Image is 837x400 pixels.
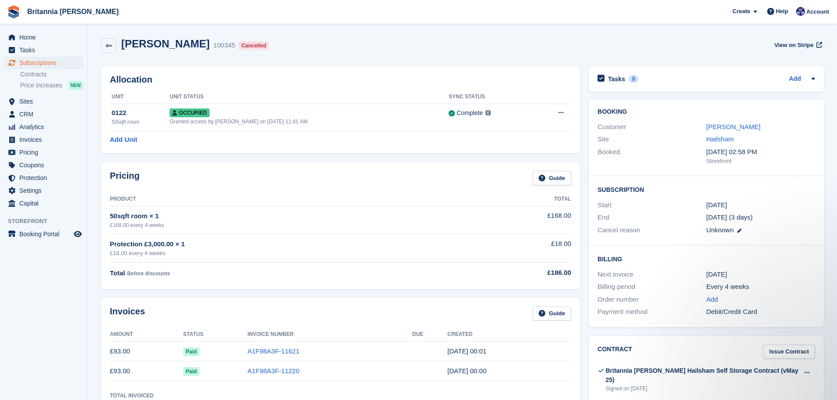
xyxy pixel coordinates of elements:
a: Guide [533,306,571,321]
a: Preview store [72,229,83,239]
span: Account [806,7,829,16]
td: £93.00 [110,361,183,381]
a: Price increases NEW [20,80,83,90]
div: End [598,213,706,223]
a: menu [4,31,83,43]
span: [DATE] (3 days) [707,213,753,221]
a: Contracts [20,70,83,79]
span: Pricing [19,146,72,159]
div: NEW [69,81,83,90]
th: Amount [110,328,183,342]
th: Total [460,192,571,206]
span: Help [776,7,788,16]
td: £18.00 [460,234,571,263]
span: Storefront [8,217,87,226]
span: Sites [19,95,72,108]
a: View on Stripe [771,38,824,52]
div: Booked [598,147,706,166]
span: Unknown [707,226,734,234]
h2: Tasks [608,75,625,83]
span: Tasks [19,44,72,56]
th: Due [412,328,447,342]
a: menu [4,121,83,133]
th: Unit [110,90,170,104]
div: Billing period [598,282,706,292]
div: Every 4 weeks [707,282,815,292]
td: £168.00 [460,206,571,234]
a: menu [4,159,83,171]
img: stora-icon-8386f47178a22dfd0bd8f6a31ec36ba5ce8667c1dd55bd0f319d3a0aa187defe.svg [7,5,20,18]
div: Site [598,134,706,144]
span: Protection [19,172,72,184]
a: Issue Contract [763,345,815,359]
a: menu [4,108,83,120]
div: 50sqft room × 1 [110,211,460,221]
div: Complete [457,108,483,118]
a: menu [4,197,83,209]
div: Signed on [DATE] [605,385,799,393]
div: Cancelled [239,41,269,50]
span: Settings [19,184,72,197]
h2: [PERSON_NAME] [121,38,210,50]
th: Created [447,328,571,342]
a: A1F98A3F-11621 [247,347,299,355]
div: £168.00 every 4 weeks [110,221,460,229]
a: menu [4,95,83,108]
a: A1F98A3F-11220 [247,367,299,375]
th: Unit Status [170,90,449,104]
a: Add [789,74,801,84]
th: Sync Status [449,90,534,104]
th: Product [110,192,460,206]
h2: Booking [598,108,815,115]
span: Paid [183,367,199,376]
span: Before discounts [127,270,170,277]
div: 50sqft room [112,118,170,126]
h2: Pricing [110,171,140,185]
h2: Invoices [110,306,145,321]
span: Home [19,31,72,43]
div: [DATE] [707,270,815,280]
div: Customer [598,122,706,132]
img: Becca Clark [796,7,805,16]
a: menu [4,44,83,56]
a: Guide [533,171,571,185]
time: 2025-09-10 23:01:35 UTC [447,347,486,355]
div: Granted access by [PERSON_NAME] on [DATE] 11:41 AM [170,118,449,126]
div: Payment method [598,307,706,317]
a: menu [4,184,83,197]
div: Order number [598,295,706,305]
time: 2025-08-13 23:00:00 UTC [707,200,727,210]
span: Booking Portal [19,228,72,240]
th: Status [183,328,247,342]
th: Invoice Number [247,328,412,342]
span: CRM [19,108,72,120]
a: [PERSON_NAME] [707,123,761,130]
span: Paid [183,347,199,356]
div: 0122 [112,108,170,118]
a: menu [4,57,83,69]
a: menu [4,133,83,146]
div: 100345 [213,40,235,50]
span: Price increases [20,81,62,90]
div: Storefront [707,157,815,166]
h2: Contract [598,345,632,359]
span: Create [732,7,750,16]
div: Next invoice [598,270,706,280]
span: View on Stripe [774,41,813,50]
span: Capital [19,197,72,209]
div: £18.00 every 4 weeks [110,249,460,258]
a: Add Unit [110,135,137,145]
a: Hailsham [707,135,734,143]
h2: Billing [598,254,815,263]
div: 0 [629,75,639,83]
a: Britannia [PERSON_NAME] [24,4,122,19]
span: Analytics [19,121,72,133]
a: menu [4,228,83,240]
a: menu [4,172,83,184]
div: Start [598,200,706,210]
div: Protection £3,000.00 × 1 [110,239,460,249]
img: icon-info-grey-7440780725fd019a000dd9b08b2336e03edf1995a4989e88bcd33f0948082b44.svg [486,110,491,115]
span: Total [110,269,125,277]
span: Occupied [170,108,209,117]
div: £186.00 [460,268,571,278]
